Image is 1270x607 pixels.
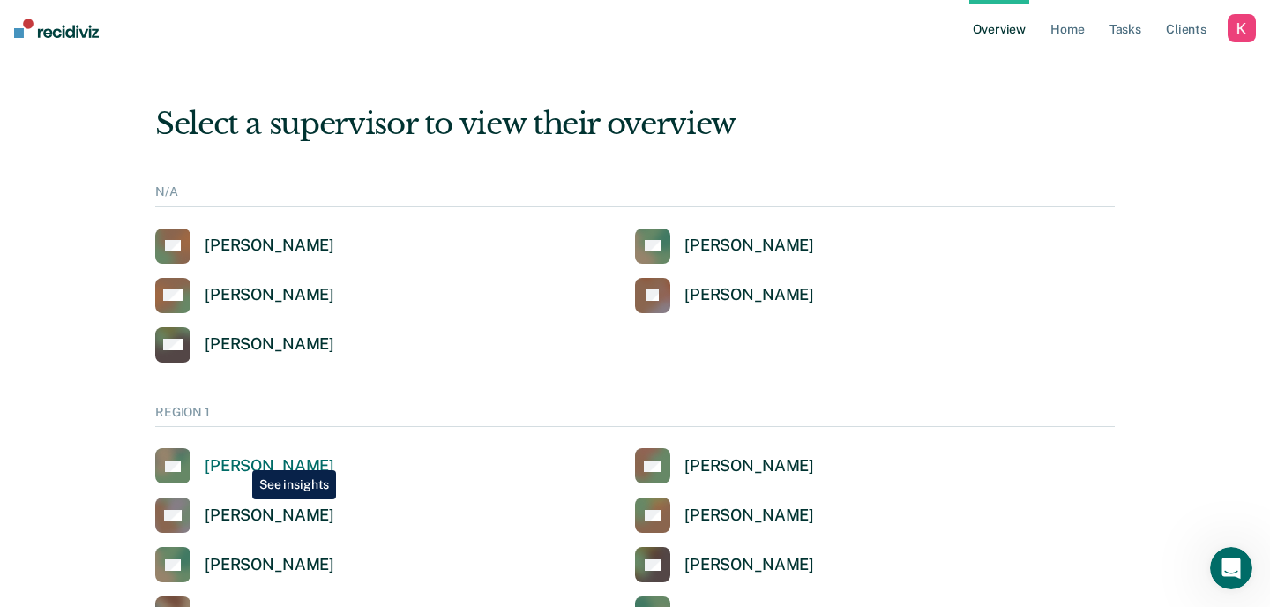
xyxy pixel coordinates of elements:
a: [PERSON_NAME] [155,448,334,483]
a: [PERSON_NAME] [635,278,814,313]
a: [PERSON_NAME] [155,498,334,533]
div: [PERSON_NAME] [205,285,334,305]
div: REGION 1 [155,405,1115,428]
div: [PERSON_NAME] [684,456,814,476]
div: [PERSON_NAME] [205,555,334,575]
a: [PERSON_NAME] [635,229,814,264]
a: [PERSON_NAME] [635,547,814,582]
div: [PERSON_NAME] [684,555,814,575]
img: Recidiviz [14,19,99,38]
div: [PERSON_NAME] [205,334,334,355]
div: [PERSON_NAME] [684,506,814,526]
div: [PERSON_NAME] [684,236,814,256]
a: [PERSON_NAME] [155,278,334,313]
a: [PERSON_NAME] [155,547,334,582]
div: Select a supervisor to view their overview [155,106,1115,142]
div: [PERSON_NAME] [205,506,334,526]
a: [PERSON_NAME] [635,498,814,533]
iframe: Intercom live chat [1210,547,1252,589]
div: [PERSON_NAME] [205,236,334,256]
a: [PERSON_NAME] [155,229,334,264]
div: [PERSON_NAME] [684,285,814,305]
div: [PERSON_NAME] [205,456,334,476]
a: [PERSON_NAME] [635,448,814,483]
div: N/A [155,184,1115,207]
a: [PERSON_NAME] [155,327,334,363]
